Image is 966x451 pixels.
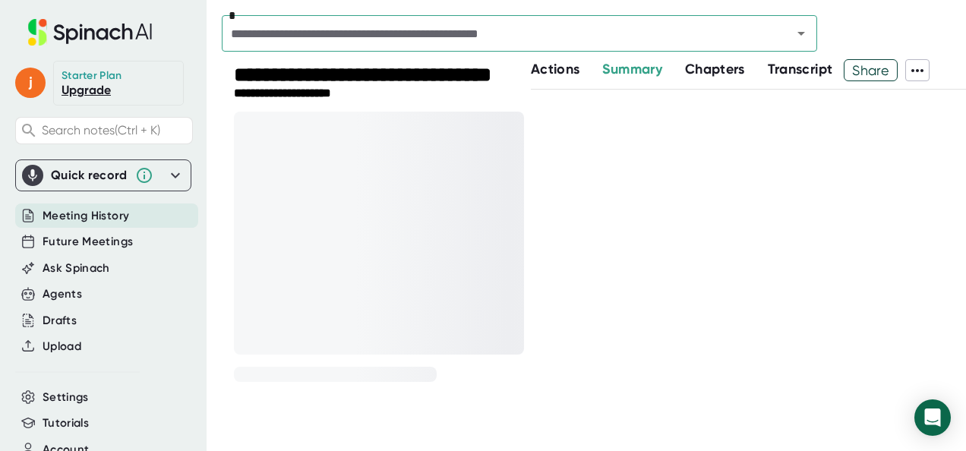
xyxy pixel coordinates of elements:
[22,160,185,191] div: Quick record
[42,123,160,137] span: Search notes (Ctrl + K)
[43,260,110,277] button: Ask Spinach
[531,59,579,80] button: Actions
[791,23,812,44] button: Open
[685,59,745,80] button: Chapters
[844,59,898,81] button: Share
[62,69,122,83] div: Starter Plan
[602,59,661,80] button: Summary
[62,83,111,97] a: Upgrade
[531,61,579,77] span: Actions
[685,61,745,77] span: Chapters
[43,415,89,432] button: Tutorials
[43,285,82,303] button: Agents
[43,312,77,330] button: Drafts
[602,61,661,77] span: Summary
[43,338,81,355] button: Upload
[768,61,833,77] span: Transcript
[844,57,897,84] span: Share
[768,59,833,80] button: Transcript
[914,399,951,436] div: Open Intercom Messenger
[15,68,46,98] span: j
[51,168,128,183] div: Quick record
[43,389,89,406] button: Settings
[43,233,133,251] button: Future Meetings
[43,207,129,225] button: Meeting History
